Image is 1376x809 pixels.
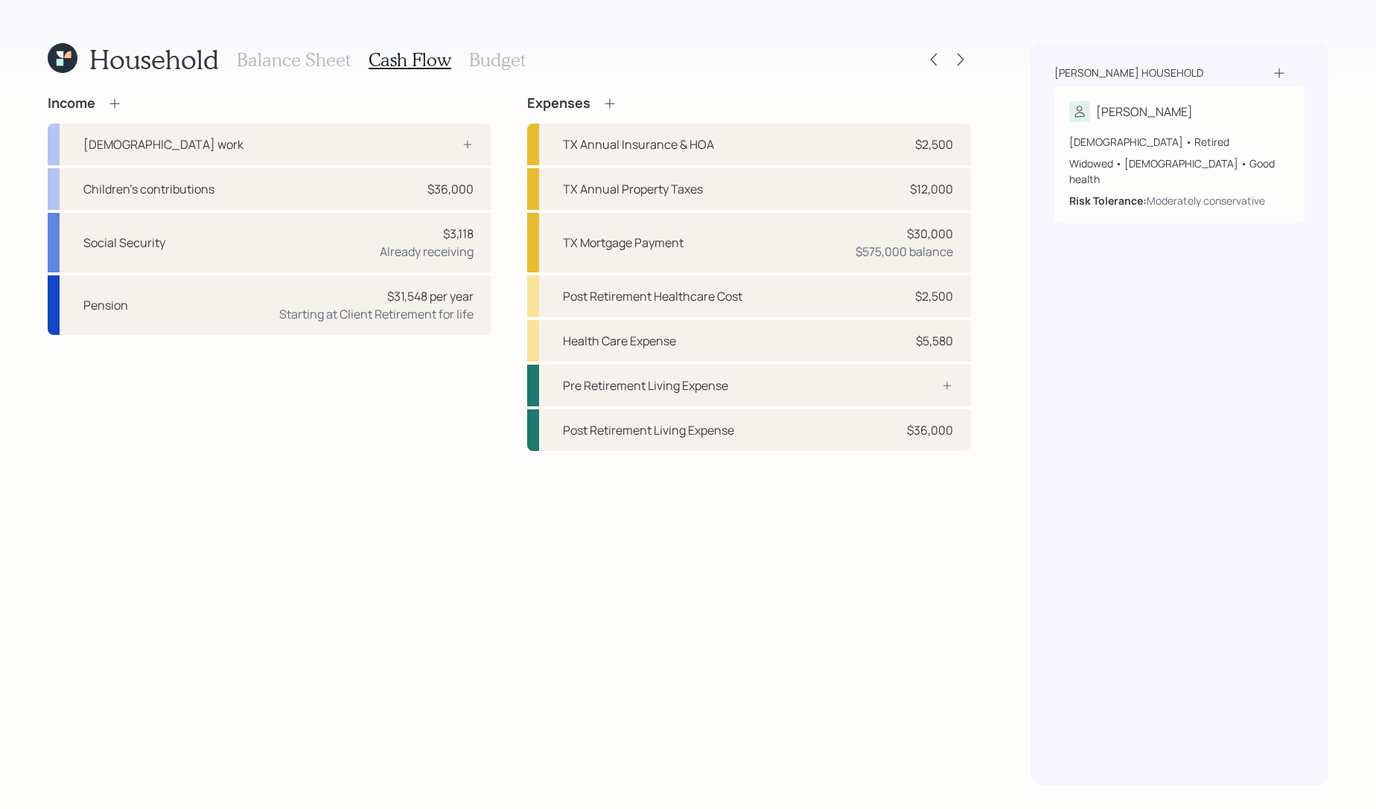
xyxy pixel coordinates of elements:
h1: Household [89,43,219,75]
h3: Budget [469,49,526,71]
div: [DEMOGRAPHIC_DATA] work [83,135,243,153]
div: $2,500 [915,287,953,305]
div: [PERSON_NAME] household [1054,65,1203,80]
div: Health Care Expense [563,332,676,350]
h4: Income [48,95,95,112]
div: [PERSON_NAME] [1096,103,1193,121]
h3: Cash Flow [369,49,451,71]
div: TX Annual Insurance & HOA [563,135,714,153]
div: Post Retirement Living Expense [563,421,734,439]
div: Moderately conservative [1147,193,1265,208]
div: Widowed • [DEMOGRAPHIC_DATA] • Good health [1069,156,1290,187]
h3: Balance Sheet [237,49,351,71]
div: $36,000 [907,421,953,439]
div: $31,548 per year [387,287,474,305]
div: $575,000 balance [856,243,953,260]
div: Already receiving [380,243,474,260]
div: Social Security [83,234,165,252]
div: $30,000 [907,225,953,243]
div: Starting at Client Retirement for life [279,305,474,323]
div: TX Annual Property Taxes [563,180,703,198]
div: TX Mortgage Payment [563,234,684,252]
b: Risk Tolerance: [1069,194,1147,208]
div: Pre Retirement Living Expense [563,377,728,394]
div: $2,500 [915,135,953,153]
div: $12,000 [910,180,953,198]
div: Children's contributions [83,180,214,198]
div: [DEMOGRAPHIC_DATA] • Retired [1069,134,1290,150]
div: Pension [83,296,128,314]
div: $3,118 [443,225,474,243]
div: $36,000 [427,180,474,198]
div: $5,580 [916,332,953,350]
div: Post Retirement Healthcare Cost [563,287,742,305]
h4: Expenses [527,95,590,112]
